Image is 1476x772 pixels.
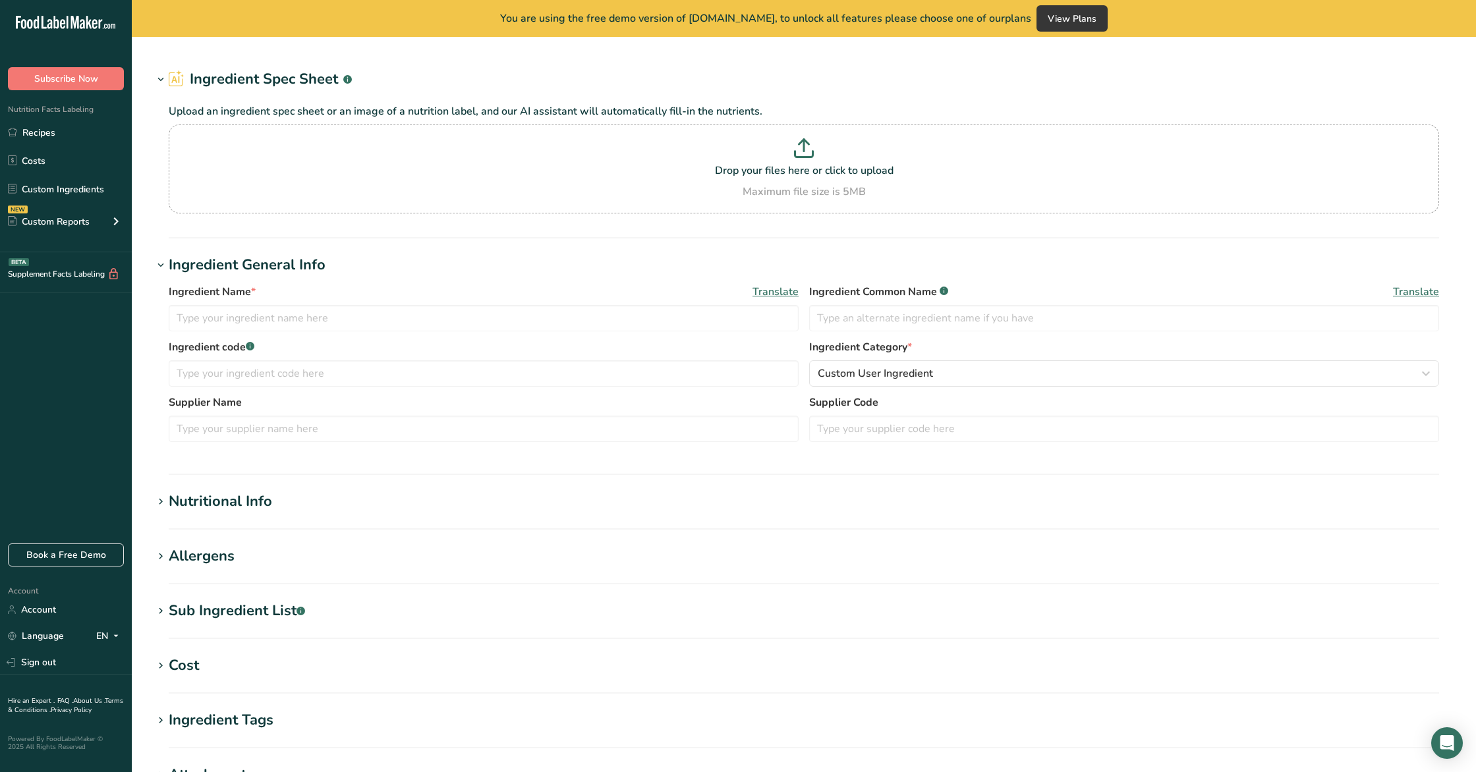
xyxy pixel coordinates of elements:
div: Custom Reports [8,215,90,229]
span: Custom User Ingredient [818,366,933,381]
button: View Plans [1036,5,1108,32]
p: Drop your files here or click to upload [172,163,1436,179]
a: Book a Free Demo [8,543,124,566]
a: Privacy Policy [51,705,92,715]
div: EN [96,628,124,644]
div: BETA [9,258,29,266]
label: Ingredient code [169,339,799,355]
div: NEW [8,206,28,213]
a: Terms & Conditions . [8,696,123,715]
span: Subscribe Now [34,72,98,86]
input: Type your ingredient code here [169,360,799,387]
a: Hire an Expert . [8,696,55,705]
span: Translate [1393,284,1439,300]
span: You are using the free demo version of [DOMAIN_NAME], to unlock all features please choose one of... [500,11,1031,26]
span: View Plans [1048,13,1096,25]
a: About Us . [73,696,105,705]
label: Ingredient Category [809,339,1439,355]
div: Open Intercom Messenger [1431,727,1463,759]
div: Ingredient General Info [169,254,326,276]
span: plans [1005,11,1031,26]
button: Subscribe Now [8,67,124,90]
input: Type your supplier name here [169,416,799,442]
label: Supplier Name [169,395,799,410]
h2: Ingredient Spec Sheet [169,69,352,90]
span: Ingredient Name [169,284,256,300]
div: Ingredient Tags [169,709,273,731]
p: Upload an ingredient spec sheet or an image of a nutrition label, and our AI assistant will autom... [169,103,1439,119]
div: Powered By FoodLabelMaker © 2025 All Rights Reserved [8,735,124,751]
input: Type your ingredient name here [169,305,799,331]
a: FAQ . [57,696,73,705]
div: Cost [169,655,199,676]
a: Language [8,624,64,648]
span: Translate [752,284,799,300]
button: Custom User Ingredient [809,360,1439,387]
div: Nutritional Info [169,491,272,512]
input: Type an alternate ingredient name if you have [809,305,1439,331]
div: Allergens [169,545,235,567]
label: Supplier Code [809,395,1439,410]
input: Type your supplier code here [809,416,1439,442]
div: Sub Ingredient List [169,600,305,622]
span: Ingredient Common Name [809,284,948,300]
div: Maximum file size is 5MB [172,184,1436,200]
